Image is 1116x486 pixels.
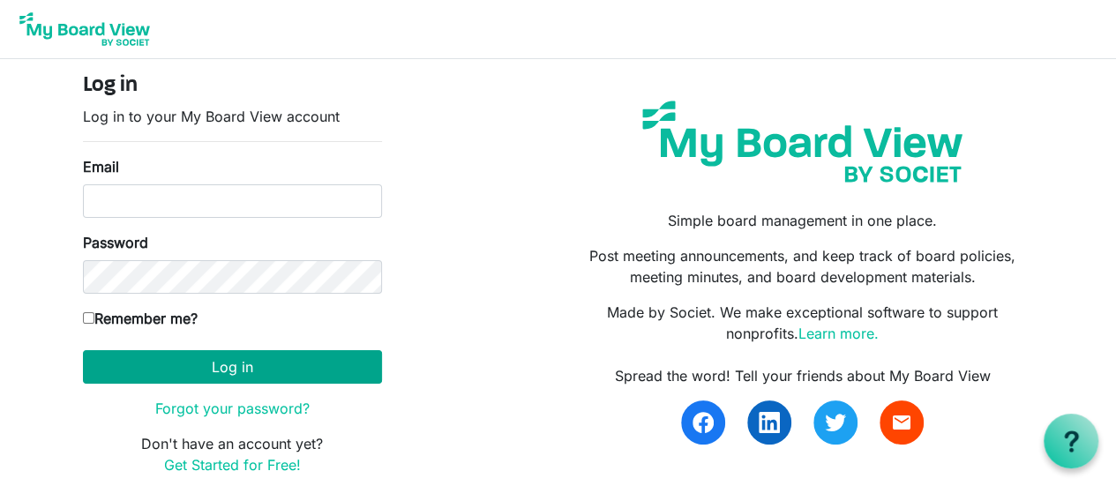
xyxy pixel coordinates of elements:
[571,210,1033,231] p: Simple board management in one place.
[571,302,1033,344] p: Made by Societ. We make exceptional software to support nonprofits.
[14,7,155,51] img: My Board View Logo
[164,456,301,474] a: Get Started for Free!
[891,412,912,433] span: email
[798,325,879,342] a: Learn more.
[825,412,846,433] img: twitter.svg
[83,312,94,324] input: Remember me?
[83,350,382,384] button: Log in
[83,433,382,475] p: Don't have an account yet?
[83,156,119,177] label: Email
[83,106,382,127] p: Log in to your My Board View account
[83,73,382,99] h4: Log in
[571,365,1033,386] div: Spread the word! Tell your friends about My Board View
[629,87,976,196] img: my-board-view-societ.svg
[83,232,148,253] label: Password
[693,412,714,433] img: facebook.svg
[155,400,310,417] a: Forgot your password?
[83,308,198,329] label: Remember me?
[571,245,1033,288] p: Post meeting announcements, and keep track of board policies, meeting minutes, and board developm...
[759,412,780,433] img: linkedin.svg
[880,400,924,445] a: email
